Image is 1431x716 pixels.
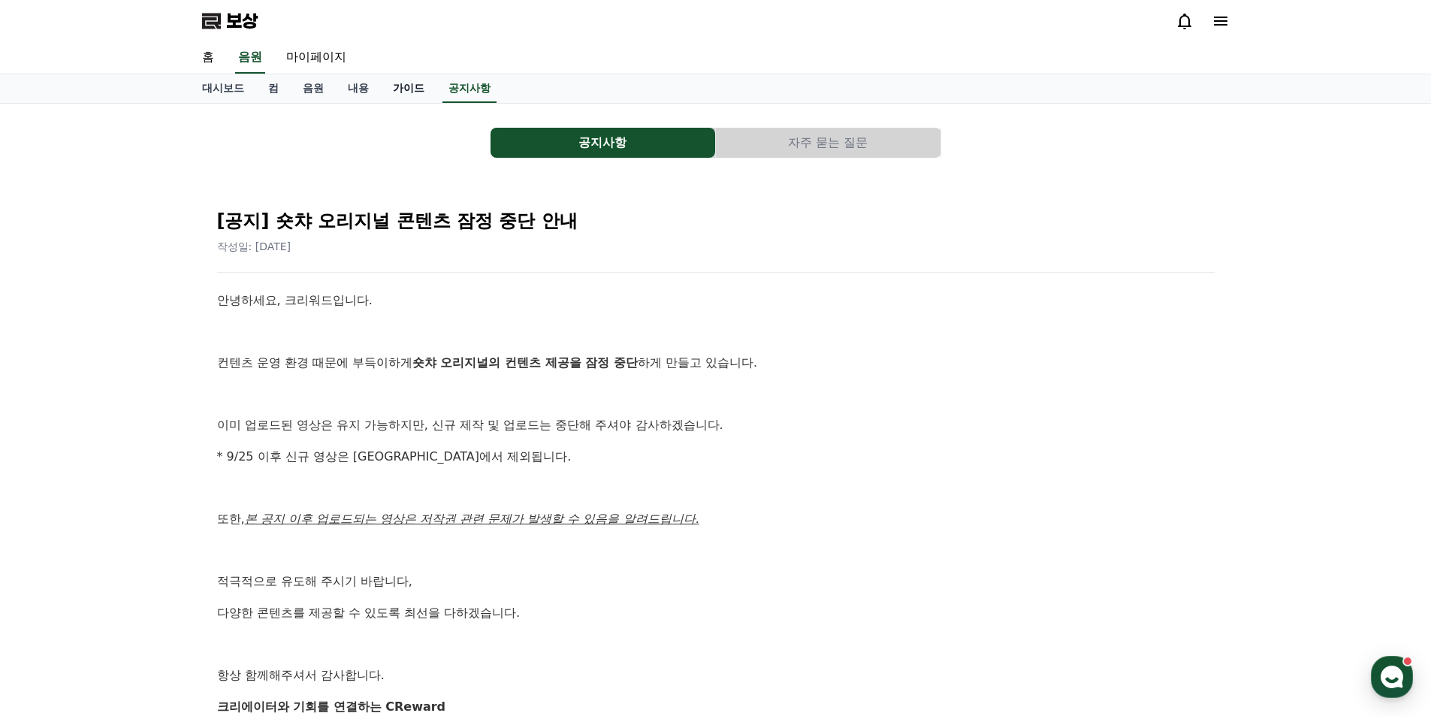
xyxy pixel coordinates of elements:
[336,74,381,103] a: 내용
[99,476,194,514] a: 대화
[245,512,699,526] font: 본 공지 이후 업로드되는 영상은 저작권 관련 문제가 발생할 수 있음을 알려드립니다.
[202,9,258,33] a: 보상
[217,512,245,526] font: 또한,
[291,74,336,103] a: 음원
[716,128,941,158] a: 자주 묻는 질문
[788,135,868,150] font: 자주 묻는 질문
[217,418,723,432] font: 이미 업로드된 영상은 유지 가능하지만, 신규 제작 및 업로드는 중단해 주셔야 감사하겠습니다.
[226,11,258,32] font: 보상
[217,699,446,714] font: 크리에이터와 기회를 연결하는 CReward
[256,74,291,103] a: 컴
[217,355,412,370] font: 컨텐츠 운영 환경 때문에 부득이하게
[47,499,56,511] span: 홈
[217,210,578,231] font: [공지] 숏챠 오리지널 콘텐츠 잠정 중단 안내
[190,42,226,74] a: 홈
[217,574,412,588] font: 적극적으로 유도해 주시기 바랍니다,
[268,82,279,94] font: 컴
[217,240,291,252] font: 작성일: [DATE]
[348,82,369,94] font: 내용
[217,449,572,464] font: * 9/25 이후 신규 영상은 [GEOGRAPHIC_DATA]에서 제외됩니다.
[232,499,250,511] span: 설정
[286,50,346,64] font: 마이페이지
[393,82,424,94] font: 가이드
[442,74,497,103] a: 공지사항
[638,355,757,370] font: 하게 만들고 있습니다.
[5,476,99,514] a: 홈
[217,606,521,620] font: 다양한 콘텐츠를 제공할 수 있도록 최선을 다하겠습니다.
[381,74,436,103] a: 가이드
[217,293,373,307] font: 안녕하세요, 크리워드입니다.
[190,74,256,103] a: 대시보드
[303,82,324,94] font: 음원
[235,42,265,74] a: 음원
[491,128,716,158] a: 공지사항
[491,128,715,158] button: 공지사항
[238,50,262,64] font: 음원
[202,82,244,94] font: 대시보드
[578,135,626,150] font: 공지사항
[716,128,940,158] button: 자주 묻는 질문
[274,42,358,74] a: 마이페이지
[412,355,638,370] font: 숏챠 오리지널의 컨텐츠 제공을 잠정 중단
[202,50,214,64] font: 홈
[194,476,288,514] a: 설정
[448,82,491,94] font: 공지사항
[217,668,385,682] font: 항상 함께해주셔서 감사합니다.
[137,500,155,512] span: 대화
